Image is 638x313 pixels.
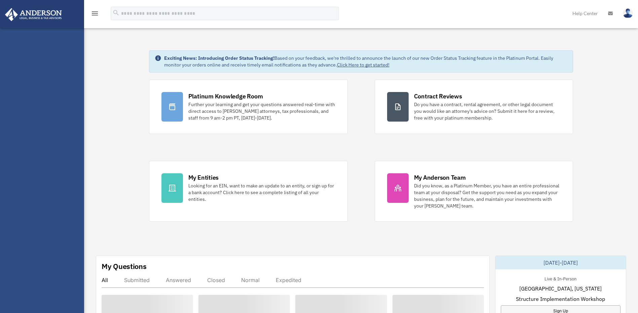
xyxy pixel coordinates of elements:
[623,8,633,18] img: User Pic
[91,9,99,17] i: menu
[188,101,335,121] div: Further your learning and get your questions answered real-time with direct access to [PERSON_NAM...
[149,80,348,134] a: Platinum Knowledge Room Further your learning and get your questions answered real-time with dire...
[337,62,389,68] a: Click Here to get started!
[375,80,573,134] a: Contract Reviews Do you have a contract, rental agreement, or other legal document you would like...
[414,182,561,209] div: Did you know, as a Platinum Member, you have an entire professional team at your disposal? Get th...
[164,55,274,61] strong: Exciting News: Introducing Order Status Tracking!
[414,101,561,121] div: Do you have a contract, rental agreement, or other legal document you would like an attorney's ad...
[375,161,573,222] a: My Anderson Team Did you know, as a Platinum Member, you have an entire professional team at your...
[112,9,120,16] i: search
[149,161,348,222] a: My Entities Looking for an EIN, want to make an update to an entity, or sign up for a bank accoun...
[414,173,466,182] div: My Anderson Team
[124,277,150,283] div: Submitted
[276,277,301,283] div: Expedited
[516,295,605,303] span: Structure Implementation Workshop
[414,92,462,100] div: Contract Reviews
[539,275,582,282] div: Live & In-Person
[188,92,263,100] div: Platinum Knowledge Room
[91,12,99,17] a: menu
[102,261,147,271] div: My Questions
[495,256,626,269] div: [DATE]-[DATE]
[241,277,260,283] div: Normal
[102,277,108,283] div: All
[519,284,602,293] span: [GEOGRAPHIC_DATA], [US_STATE]
[188,182,335,203] div: Looking for an EIN, want to make an update to an entity, or sign up for a bank account? Click her...
[166,277,191,283] div: Answered
[188,173,219,182] div: My Entities
[3,8,64,21] img: Anderson Advisors Platinum Portal
[164,55,568,68] div: Based on your feedback, we're thrilled to announce the launch of our new Order Status Tracking fe...
[207,277,225,283] div: Closed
